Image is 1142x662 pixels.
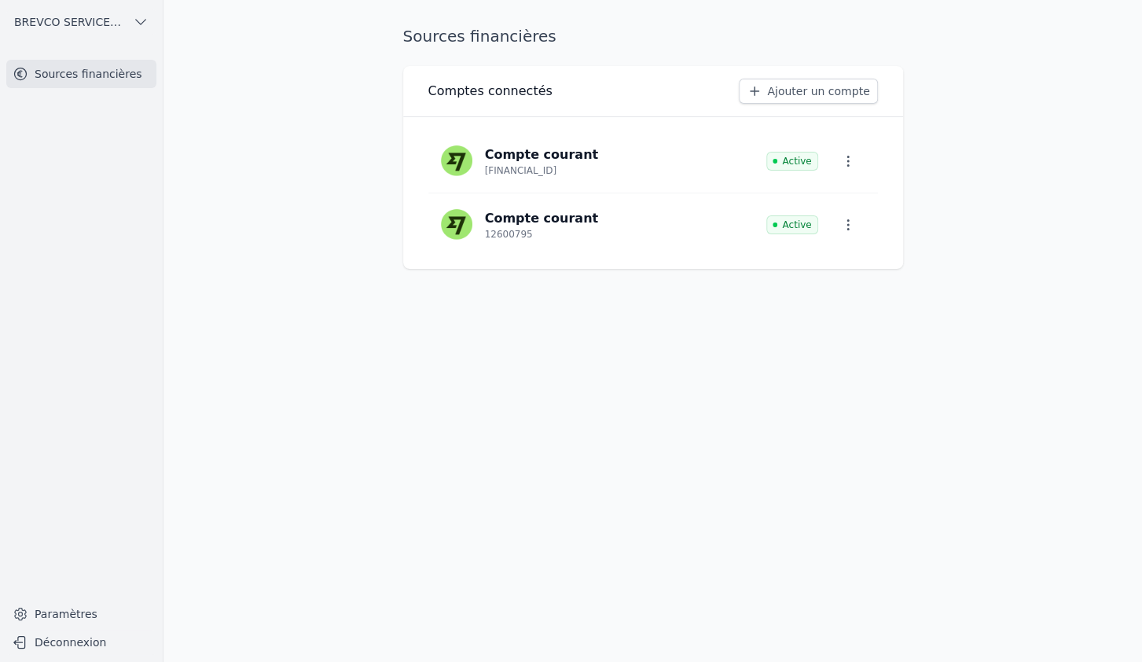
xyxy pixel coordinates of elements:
[6,9,156,35] button: BREVCO SERVICES SCS
[403,25,556,47] h1: Sources financières
[6,630,156,655] button: Déconnexion
[428,130,878,193] a: Compte courant [FINANCIAL_ID] Active
[766,215,817,234] span: Active
[14,14,127,30] span: BREVCO SERVICES SCS
[6,60,156,88] a: Sources financières
[739,79,877,104] a: Ajouter un compte
[766,152,817,171] span: Active
[6,601,156,627] a: Paramètres
[428,82,553,101] h3: Comptes connectés
[428,193,878,256] a: Compte courant 12600795 Active
[485,145,599,164] p: Compte courant
[485,209,599,228] p: Compte courant
[485,228,533,241] p: 12600795
[485,164,557,177] p: [FINANCIAL_ID]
